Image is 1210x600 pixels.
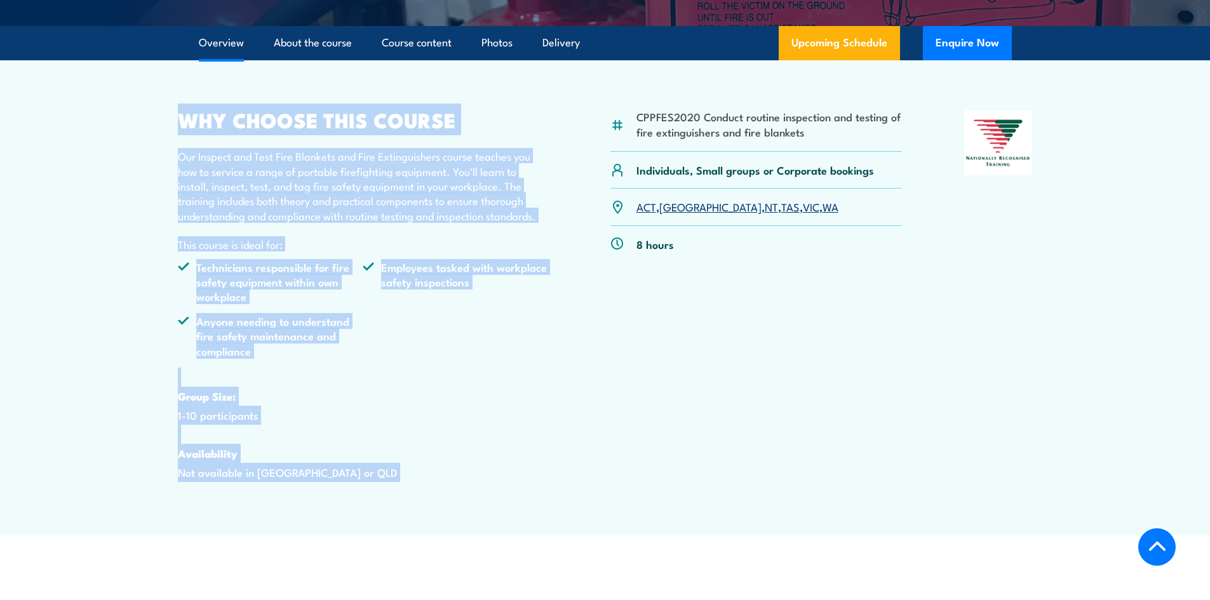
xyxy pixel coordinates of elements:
p: This course is ideal for: [178,237,549,251]
a: VIC [803,199,819,214]
button: Enquire Now [923,26,1012,60]
a: Overview [199,26,244,60]
p: Individuals, Small groups or Corporate bookings [636,163,874,177]
div: 1-10 participants Not available in [GEOGRAPHIC_DATA] or QLD [178,110,549,520]
a: WA [823,199,838,214]
a: Photos [481,26,513,60]
a: Course content [382,26,452,60]
p: 8 hours [636,237,674,251]
a: Upcoming Schedule [779,26,900,60]
a: ACT [636,199,656,214]
a: [GEOGRAPHIC_DATA] [659,199,762,214]
li: CPPFES2020 Conduct routine inspection and testing of fire extinguishers and fire blankets [636,109,903,139]
li: Anyone needing to understand fire safety maintenance and compliance [178,314,363,358]
p: , , , , , [636,199,838,214]
a: About the course [274,26,352,60]
a: NT [765,199,778,214]
li: Employees tasked with workplace safety inspections [363,260,548,304]
li: Technicians responsible for fire safety equipment within own workplace [178,260,363,304]
strong: Availability [178,445,238,462]
img: Nationally Recognised Training logo. [964,110,1033,175]
a: Delivery [542,26,580,60]
p: Our Inspect and Test Fire Blankets and Fire Extinguishers course teaches you how to service a ran... [178,149,549,223]
strong: Group Size: [178,388,236,404]
a: TAS [781,199,800,214]
h2: WHY CHOOSE THIS COURSE [178,110,549,128]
